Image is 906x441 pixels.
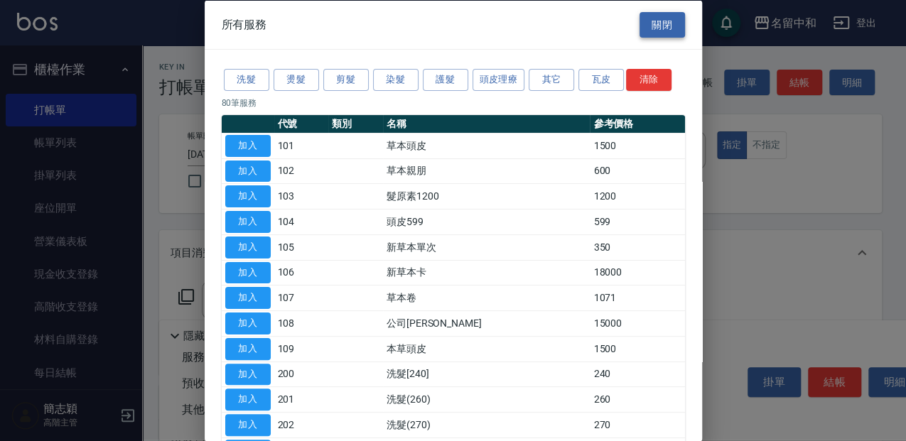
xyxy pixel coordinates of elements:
td: 270 [590,412,684,437]
button: 加入 [225,160,271,182]
button: 加入 [225,287,271,309]
button: 染髮 [373,69,419,91]
td: 260 [590,386,684,412]
button: 洗髮 [224,69,269,91]
th: 參考價格 [590,114,684,133]
p: 80 筆服務 [222,96,685,109]
td: 草本親朋 [383,158,590,184]
button: 加入 [225,414,271,436]
td: 草本頭皮 [383,133,590,158]
td: 新草本單次 [383,234,590,260]
button: 關閉 [640,11,685,38]
td: 洗髮(260) [383,386,590,412]
button: 清除 [626,69,672,91]
td: 1500 [590,133,684,158]
td: 106 [274,260,329,285]
button: 燙髮 [274,69,319,91]
button: 加入 [225,388,271,410]
td: 103 [274,183,329,209]
td: 202 [274,412,329,437]
td: 草本卷 [383,285,590,310]
td: 15000 [590,310,684,336]
td: 102 [274,158,329,184]
td: 頭皮599 [383,209,590,234]
th: 類別 [328,114,383,133]
td: 1200 [590,183,684,209]
button: 加入 [225,312,271,334]
td: 107 [274,285,329,310]
td: 105 [274,234,329,260]
button: 剪髮 [323,69,369,91]
td: 104 [274,209,329,234]
td: 新草本卡 [383,260,590,285]
td: 350 [590,234,684,260]
th: 名稱 [383,114,590,133]
button: 頭皮理療 [473,69,525,91]
td: 599 [590,209,684,234]
button: 加入 [225,261,271,283]
td: 洗髮[240] [383,361,590,387]
td: 本草頭皮 [383,336,590,361]
span: 所有服務 [222,17,267,31]
td: 108 [274,310,329,336]
button: 加入 [225,337,271,359]
button: 護髮 [423,69,468,91]
td: 髮原素1200 [383,183,590,209]
button: 其它 [529,69,574,91]
td: 201 [274,386,329,412]
td: 公司[PERSON_NAME] [383,310,590,336]
td: 109 [274,336,329,361]
td: 200 [274,361,329,387]
td: 600 [590,158,684,184]
td: 1500 [590,336,684,361]
button: 加入 [225,134,271,156]
td: 18000 [590,260,684,285]
td: 240 [590,361,684,387]
button: 瓦皮 [578,69,624,91]
button: 加入 [225,185,271,207]
td: 1071 [590,285,684,310]
button: 加入 [225,211,271,233]
button: 加入 [225,236,271,258]
td: 洗髮(270) [383,412,590,437]
th: 代號 [274,114,329,133]
button: 加入 [225,363,271,385]
td: 101 [274,133,329,158]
